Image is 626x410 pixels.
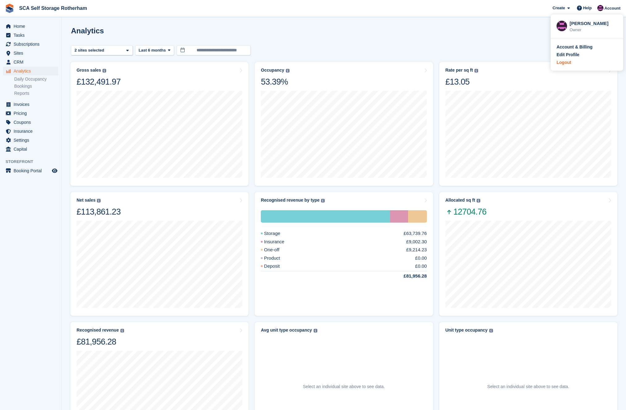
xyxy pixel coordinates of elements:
[261,238,299,245] div: Insurance
[3,127,58,136] a: menu
[14,166,51,175] span: Booking Portal
[415,255,427,262] div: £0.00
[261,263,294,270] div: Deposit
[14,145,51,153] span: Capital
[135,45,174,56] button: Last 6 months
[17,3,90,13] a: SCA Self Storage Rotherham
[120,329,124,333] img: icon-info-grey-7440780725fd019a000dd9b08b2336e03edf1995a4989e88bcd33f0948082b44.svg
[3,145,58,153] a: menu
[97,199,101,203] img: icon-info-grey-7440780725fd019a000dd9b08b2336e03edf1995a4989e88bcd33f0948082b44.svg
[553,5,565,11] span: Create
[14,49,51,57] span: Sites
[487,383,569,390] p: Select an individual site above to see data.
[261,230,295,237] div: Storage
[77,337,124,347] div: £81,956.28
[445,77,478,87] div: £13.05
[489,329,493,333] img: icon-info-grey-7440780725fd019a000dd9b08b2336e03edf1995a4989e88bcd33f0948082b44.svg
[3,67,58,75] a: menu
[14,40,51,48] span: Subscriptions
[477,199,480,203] img: icon-info-grey-7440780725fd019a000dd9b08b2336e03edf1995a4989e88bcd33f0948082b44.svg
[557,52,617,58] a: Edit Profile
[583,5,592,11] span: Help
[139,47,166,53] span: Last 6 months
[77,77,121,87] div: £132,491.97
[3,109,58,118] a: menu
[77,68,101,73] div: Gross sales
[3,31,58,40] a: menu
[3,49,58,57] a: menu
[14,58,51,66] span: CRM
[5,4,14,13] img: stora-icon-8386f47178a22dfd0bd8f6a31ec36ba5ce8667c1dd55bd0f319d3a0aa187defe.svg
[321,199,325,203] img: icon-info-grey-7440780725fd019a000dd9b08b2336e03edf1995a4989e88bcd33f0948082b44.svg
[261,77,289,87] div: 53.39%
[570,27,617,33] div: Owner
[303,383,385,390] p: Select an individual site above to see data.
[3,22,58,31] a: menu
[14,67,51,75] span: Analytics
[570,20,617,26] div: [PERSON_NAME]
[557,44,617,50] a: Account & Billing
[261,246,294,253] div: One-off
[14,127,51,136] span: Insurance
[14,118,51,127] span: Coupons
[445,68,473,73] div: Rate per sq ft
[390,210,408,223] div: Insurance
[73,47,106,53] div: 2 sites selected
[14,109,51,118] span: Pricing
[14,76,58,82] a: Daily Occupancy
[3,166,58,175] a: menu
[77,207,121,217] div: £113,861.23
[286,69,290,73] img: icon-info-grey-7440780725fd019a000dd9b08b2336e03edf1995a4989e88bcd33f0948082b44.svg
[415,263,427,270] div: £0.00
[14,100,51,109] span: Invoices
[404,230,427,237] div: £63,739.76
[261,198,319,203] div: Recognised revenue by type
[261,68,284,73] div: Occupancy
[474,69,478,73] img: icon-info-grey-7440780725fd019a000dd9b08b2336e03edf1995a4989e88bcd33f0948082b44.svg
[261,255,295,262] div: Product
[3,40,58,48] a: menu
[3,136,58,144] a: menu
[557,59,571,66] div: Logout
[408,210,427,223] div: One-off
[557,21,567,31] img: Dale Chapman
[389,273,427,280] div: £81,956.28
[6,159,61,165] span: Storefront
[102,69,106,73] img: icon-info-grey-7440780725fd019a000dd9b08b2336e03edf1995a4989e88bcd33f0948082b44.svg
[261,210,390,223] div: Storage
[14,90,58,96] a: Reports
[314,329,317,333] img: icon-info-grey-7440780725fd019a000dd9b08b2336e03edf1995a4989e88bcd33f0948082b44.svg
[261,328,312,333] div: Avg unit type occupancy
[557,44,593,50] div: Account & Billing
[14,83,58,89] a: Bookings
[445,207,486,217] span: 12704.76
[597,5,603,11] img: Dale Chapman
[14,31,51,40] span: Tasks
[3,118,58,127] a: menu
[445,198,475,203] div: Allocated sq ft
[77,328,119,333] div: Recognised revenue
[51,167,58,174] a: Preview store
[557,59,617,66] a: Logout
[406,246,427,253] div: £9,214.23
[14,22,51,31] span: Home
[557,52,579,58] div: Edit Profile
[3,58,58,66] a: menu
[406,238,427,245] div: £9,002.30
[14,136,51,144] span: Settings
[71,27,104,35] h2: Analytics
[604,5,620,11] span: Account
[445,328,488,333] div: Unit type occupancy
[3,100,58,109] a: menu
[77,198,95,203] div: Net sales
